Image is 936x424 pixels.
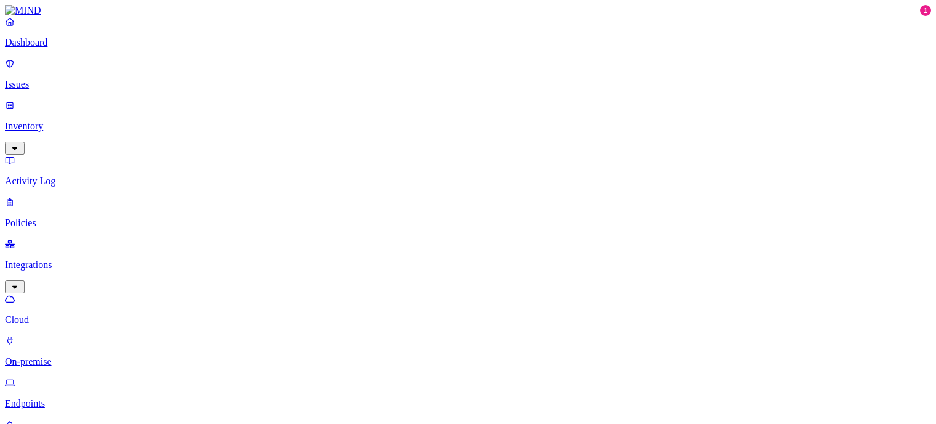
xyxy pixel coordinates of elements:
[5,356,931,367] p: On-premise
[5,197,931,229] a: Policies
[5,176,931,187] p: Activity Log
[5,16,931,48] a: Dashboard
[5,377,931,409] a: Endpoints
[5,79,931,90] p: Issues
[5,155,931,187] a: Activity Log
[5,238,931,291] a: Integrations
[5,398,931,409] p: Endpoints
[5,314,931,325] p: Cloud
[5,218,931,229] p: Policies
[5,259,931,271] p: Integrations
[5,335,931,367] a: On-premise
[920,5,931,16] div: 1
[5,121,931,132] p: Inventory
[5,100,931,153] a: Inventory
[5,58,931,90] a: Issues
[5,293,931,325] a: Cloud
[5,5,41,16] img: MIND
[5,37,931,48] p: Dashboard
[5,5,931,16] a: MIND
